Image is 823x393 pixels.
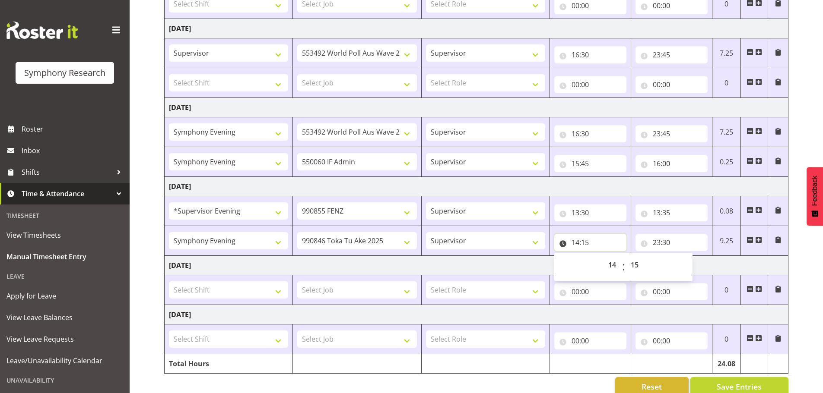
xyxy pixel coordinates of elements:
[554,204,626,221] input: Click to select...
[24,66,105,79] div: Symphony Research
[642,381,662,392] span: Reset
[22,187,112,200] span: Time & Attendance
[636,332,708,349] input: Click to select...
[712,38,741,68] td: 7.25
[554,155,626,172] input: Click to select...
[636,283,708,300] input: Click to select...
[712,117,741,147] td: 7.25
[554,283,626,300] input: Click to select...
[165,177,788,196] td: [DATE]
[2,246,127,267] a: Manual Timesheet Entry
[554,76,626,93] input: Click to select...
[2,285,127,307] a: Apply for Leave
[636,204,708,221] input: Click to select...
[165,305,788,324] td: [DATE]
[165,354,293,374] td: Total Hours
[6,250,123,263] span: Manual Timesheet Entry
[6,229,123,242] span: View Timesheets
[811,176,819,206] span: Feedback
[6,289,123,302] span: Apply for Leave
[636,46,708,63] input: Click to select...
[712,324,741,354] td: 0
[165,256,788,275] td: [DATE]
[712,147,741,177] td: 0.25
[2,207,127,224] div: Timesheet
[2,350,127,371] a: Leave/Unavailability Calendar
[165,98,788,117] td: [DATE]
[554,125,626,142] input: Click to select...
[2,328,127,350] a: View Leave Requests
[712,275,741,305] td: 0
[712,226,741,256] td: 9.25
[22,166,112,179] span: Shifts
[6,333,123,346] span: View Leave Requests
[2,371,127,389] div: Unavailability
[712,354,741,374] td: 24.08
[2,267,127,285] div: Leave
[622,256,625,278] span: :
[554,46,626,63] input: Click to select...
[6,354,123,367] span: Leave/Unavailability Calendar
[712,196,741,226] td: 0.08
[712,68,741,98] td: 0
[636,125,708,142] input: Click to select...
[2,307,127,328] a: View Leave Balances
[636,155,708,172] input: Click to select...
[6,311,123,324] span: View Leave Balances
[554,332,626,349] input: Click to select...
[717,381,762,392] span: Save Entries
[2,224,127,246] a: View Timesheets
[6,22,78,39] img: Rosterit website logo
[165,19,788,38] td: [DATE]
[22,123,125,135] span: Roster
[807,167,823,226] button: Feedback - Show survey
[636,76,708,93] input: Click to select...
[636,234,708,251] input: Click to select...
[554,234,626,251] input: Click to select...
[22,144,125,157] span: Inbox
